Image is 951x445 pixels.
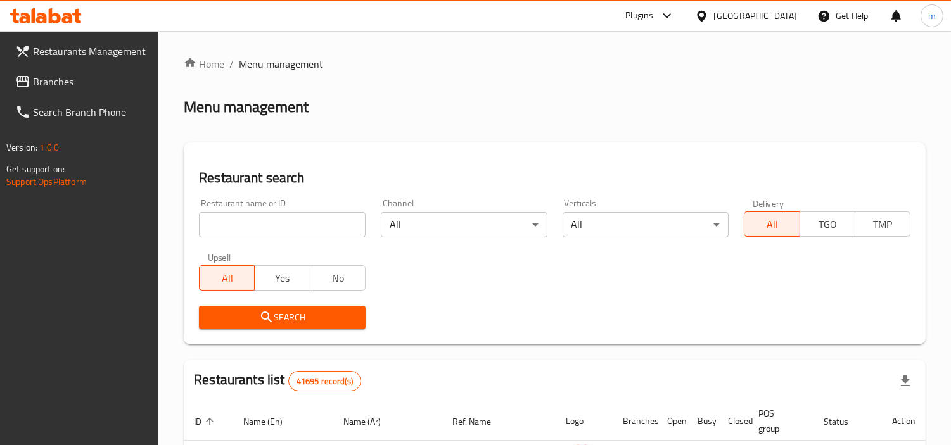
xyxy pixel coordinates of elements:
[5,66,159,97] a: Branches
[6,139,37,156] span: Version:
[381,212,547,237] div: All
[209,310,355,325] span: Search
[855,211,910,237] button: TMP
[243,414,299,429] span: Name (En)
[289,375,361,387] span: 41695 record(s)
[5,36,159,66] a: Restaurants Management
[33,74,149,89] span: Branches
[613,402,657,441] th: Branches
[824,414,865,429] span: Status
[556,402,613,441] th: Logo
[753,199,784,208] label: Delivery
[5,97,159,127] a: Search Branch Phone
[205,269,250,287] span: All
[657,402,687,441] th: Open
[199,168,910,187] h2: Restaurant search
[184,97,309,117] h2: Menu management
[6,161,65,177] span: Get support on:
[194,370,361,391] h2: Restaurants list
[744,211,800,237] button: All
[199,306,366,329] button: Search
[33,44,149,59] span: Restaurants Management
[208,253,231,261] label: Upsell
[625,8,653,23] div: Plugins
[229,56,234,72] li: /
[344,414,398,429] span: Name (Ar)
[254,265,310,291] button: Yes
[800,211,855,237] button: TGO
[288,371,361,391] div: Total records count
[718,402,748,441] th: Closed
[860,215,905,234] span: TMP
[758,406,798,436] span: POS group
[890,366,921,396] div: Export file
[194,414,218,429] span: ID
[882,402,926,441] th: Action
[928,9,936,23] span: m
[687,402,718,441] th: Busy
[563,212,729,237] div: All
[39,139,59,156] span: 1.0.0
[184,56,926,72] nav: breadcrumb
[184,56,224,72] a: Home
[33,104,149,120] span: Search Branch Phone
[260,269,305,287] span: Yes
[6,173,87,190] a: Support.OpsPlatform
[316,269,361,287] span: No
[750,215,795,234] span: All
[199,212,366,237] input: Search for restaurant name or ID..
[805,215,850,234] span: TGO
[199,265,255,291] button: All
[310,265,366,291] button: No
[239,56,323,72] span: Menu management
[452,414,507,429] span: Ref. Name
[713,9,797,23] div: [GEOGRAPHIC_DATA]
